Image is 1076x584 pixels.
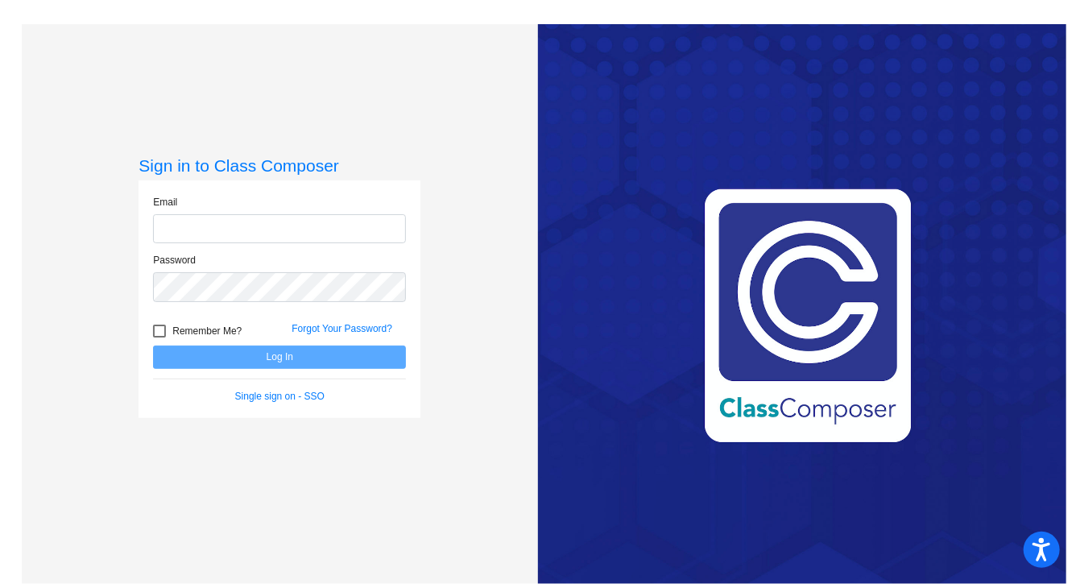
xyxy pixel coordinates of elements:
button: Log In [153,346,406,369]
label: Password [153,253,196,267]
h3: Sign in to Class Composer [139,155,420,176]
span: Remember Me? [172,321,242,341]
a: Forgot Your Password? [292,323,392,334]
a: Single sign on - SSO [235,391,325,402]
label: Email [153,195,177,209]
